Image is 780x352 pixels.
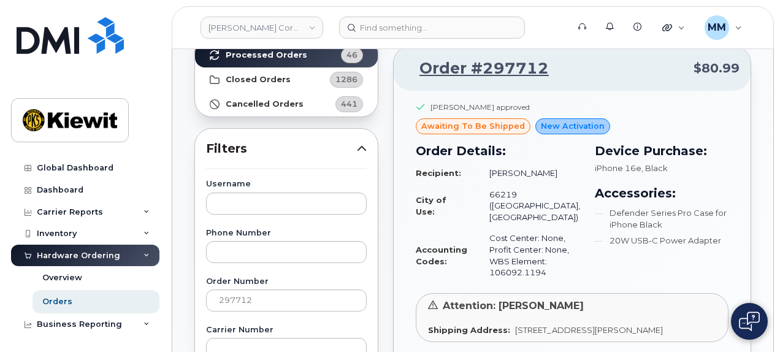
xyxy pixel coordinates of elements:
[416,245,467,266] strong: Accounting Codes:
[195,92,378,117] a: Cancelled Orders441
[346,49,357,61] span: 46
[428,325,510,335] strong: Shipping Address:
[195,67,378,92] a: Closed Orders1286
[595,235,728,247] li: 20W USB-C Power Adapter
[478,163,580,184] td: [PERSON_NAME]
[708,20,726,35] span: MM
[430,102,530,112] div: [PERSON_NAME] approved
[226,75,291,85] strong: Closed Orders
[696,15,751,40] div: Michael Manahan
[335,74,357,85] span: 1286
[443,300,584,312] span: Attention: [PERSON_NAME]
[206,140,357,158] span: Filters
[595,142,728,160] h3: Device Purchase:
[595,184,728,202] h3: Accessories:
[515,325,663,335] span: [STREET_ADDRESS][PERSON_NAME]
[416,195,446,216] strong: City of Use:
[421,120,525,132] span: awaiting to be shipped
[201,17,323,39] a: Kiewit Corporation
[694,59,740,77] span: $80.99
[206,180,367,188] label: Username
[405,58,549,80] a: Order #297712
[478,228,580,283] td: Cost Center: None, Profit Center: None, WBS Element: 106092.1194
[541,120,605,132] span: New Activation
[339,17,525,39] input: Find something...
[416,142,580,160] h3: Order Details:
[206,229,367,237] label: Phone Number
[195,43,378,67] a: Processed Orders46
[416,168,461,178] strong: Recipient:
[226,50,307,60] strong: Processed Orders
[478,184,580,228] td: 66219 ([GEOGRAPHIC_DATA], [GEOGRAPHIC_DATA])
[341,98,357,110] span: 441
[595,207,728,230] li: Defender Series Pro Case for iPhone Black
[595,163,641,173] span: iPhone 16e
[206,326,367,334] label: Carrier Number
[641,163,668,173] span: , Black
[654,15,694,40] div: Quicklinks
[226,99,304,109] strong: Cancelled Orders
[739,312,760,331] img: Open chat
[206,278,367,286] label: Order Number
